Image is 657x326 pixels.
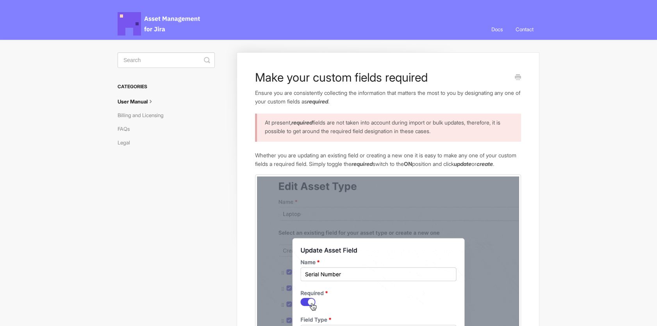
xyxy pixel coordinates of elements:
[118,109,170,121] a: Billing and Licensing
[352,160,373,167] i: required
[118,80,215,94] h3: Categories
[404,160,412,167] b: ON
[515,73,521,82] a: Print this Article
[118,95,161,108] a: User Manual
[118,12,201,36] span: Asset Management for Jira Docs
[118,52,215,68] input: Search
[255,89,521,105] p: Ensure you are consistently collecting the information that matters the most to you by designatin...
[510,19,539,40] a: Contact
[477,160,493,167] i: create
[118,136,136,149] a: Legal
[255,70,509,84] h1: Make your custom fields required
[255,151,521,168] p: Whether you are updating an existing field or creating a new one it is easy to make any one of yo...
[118,123,136,135] a: FAQs
[265,118,511,135] p: At present, fields are not taken into account during import or bulk updates, therefore, it is pos...
[291,119,312,126] b: required
[454,160,471,167] b: update
[486,19,509,40] a: Docs
[307,98,328,105] b: required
